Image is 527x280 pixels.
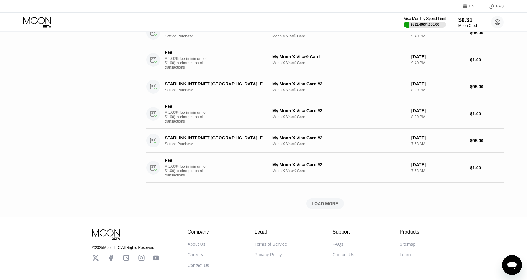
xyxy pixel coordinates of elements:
div: Visa Monthly Spend Limit [404,17,446,21]
div: FAQs [333,242,344,247]
div: Moon X Visa® Card [272,169,406,173]
div: FeeA 1.00% fee (minimum of $1.00) is charged on all transactionsMy Moon X Visa Card #3Moon X Visa... [146,99,504,129]
div: 9:40 PM [411,34,465,38]
div: My Moon X Visa® Card [272,54,406,59]
div: Fee [165,50,208,55]
div: Settled Purchase [165,34,273,38]
div: Terms of Service [254,242,287,247]
div: A 1.00% fee (minimum of $1.00) is charged on all transactions [165,56,211,70]
div: $95.00 [470,30,504,35]
div: EN [469,4,475,8]
div: Contact Us [333,252,354,257]
div: About Us [188,242,206,247]
div: Company [188,229,209,235]
div: Moon X Visa® Card [272,142,406,146]
div: EN [463,3,482,9]
div: $1.00 [470,57,504,62]
div: Settled Purchase [165,88,273,92]
div: Learn [400,252,411,257]
div: [DATE] [411,162,465,167]
div: 8:29 PM [411,115,465,119]
div: Moon Credit [458,23,479,28]
div: Careers [188,252,203,257]
div: $95.00 [470,138,504,143]
div: Moon X Visa® Card [272,61,406,65]
div: $1.00 [470,111,504,116]
div: $95.00 [470,84,504,89]
div: A 1.00% fee (minimum of $1.00) is charged on all transactions [165,164,211,177]
div: Privacy Policy [254,252,282,257]
div: [DATE] [411,81,465,86]
div: STARLINK INTERNET [GEOGRAPHIC_DATA] IE [165,81,266,86]
div: Visa Monthly Spend Limit$511.40/$4,000.00 [404,17,446,28]
div: $1.00 [470,165,504,170]
div: Fee [165,158,208,163]
div: [DATE] [411,54,465,59]
div: FAQ [496,4,504,8]
div: Moon X Visa® Card [272,88,406,92]
div: Settled Purchase [165,142,273,146]
div: [DATE] [411,108,465,113]
div: Fee [165,104,208,109]
div: © 2025 Moon LLC All Rights Reserved [92,245,159,250]
div: $0.31 [458,17,479,23]
div: STARLINK INTERNET [GEOGRAPHIC_DATA] IESettled PurchaseMy Moon X Visa Card #2Moon X Visa® Card[DAT... [146,129,504,153]
div: LOAD MORE [312,201,339,206]
div: $511.40 / $4,000.00 [411,22,439,26]
div: Support [333,229,354,235]
div: FeeA 1.00% fee (minimum of $1.00) is charged on all transactionsMy Moon X Visa Card #2Moon X Visa... [146,153,504,183]
div: A 1.00% fee (minimum of $1.00) is charged on all transactions [165,110,211,123]
div: Contact Us [188,263,209,268]
div: Moon X Visa® Card [272,115,406,119]
div: My Moon X Visa Card #3 [272,81,406,86]
div: [DATE] [411,135,465,140]
iframe: Кнопка запуска окна обмена сообщениями [502,255,522,275]
div: 7:53 AM [411,169,465,173]
div: My Moon X Visa Card #2 [272,135,406,140]
div: $0.31Moon Credit [458,17,479,28]
div: STARLINK INTERNET [GEOGRAPHIC_DATA] IESettled PurchaseMy Moon X Visa® CardMoon X Visa® Card[DATE]... [146,21,504,45]
div: 7:53 AM [411,142,465,146]
div: Sitemap [400,242,415,247]
div: LOAD MORE [146,198,504,209]
div: My Moon X Visa Card #2 [272,162,406,167]
div: Moon X Visa® Card [272,34,406,38]
div: 9:40 PM [411,61,465,65]
div: 8:29 PM [411,88,465,92]
div: Legal [254,229,287,235]
div: STARLINK INTERNET [GEOGRAPHIC_DATA] IE [165,135,266,140]
div: My Moon X Visa Card #3 [272,108,406,113]
div: FeeA 1.00% fee (minimum of $1.00) is charged on all transactionsMy Moon X Visa® CardMoon X Visa® ... [146,45,504,75]
div: FAQ [482,3,504,9]
div: Products [400,229,419,235]
div: STARLINK INTERNET [GEOGRAPHIC_DATA] IESettled PurchaseMy Moon X Visa Card #3Moon X Visa® Card[DAT... [146,75,504,99]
